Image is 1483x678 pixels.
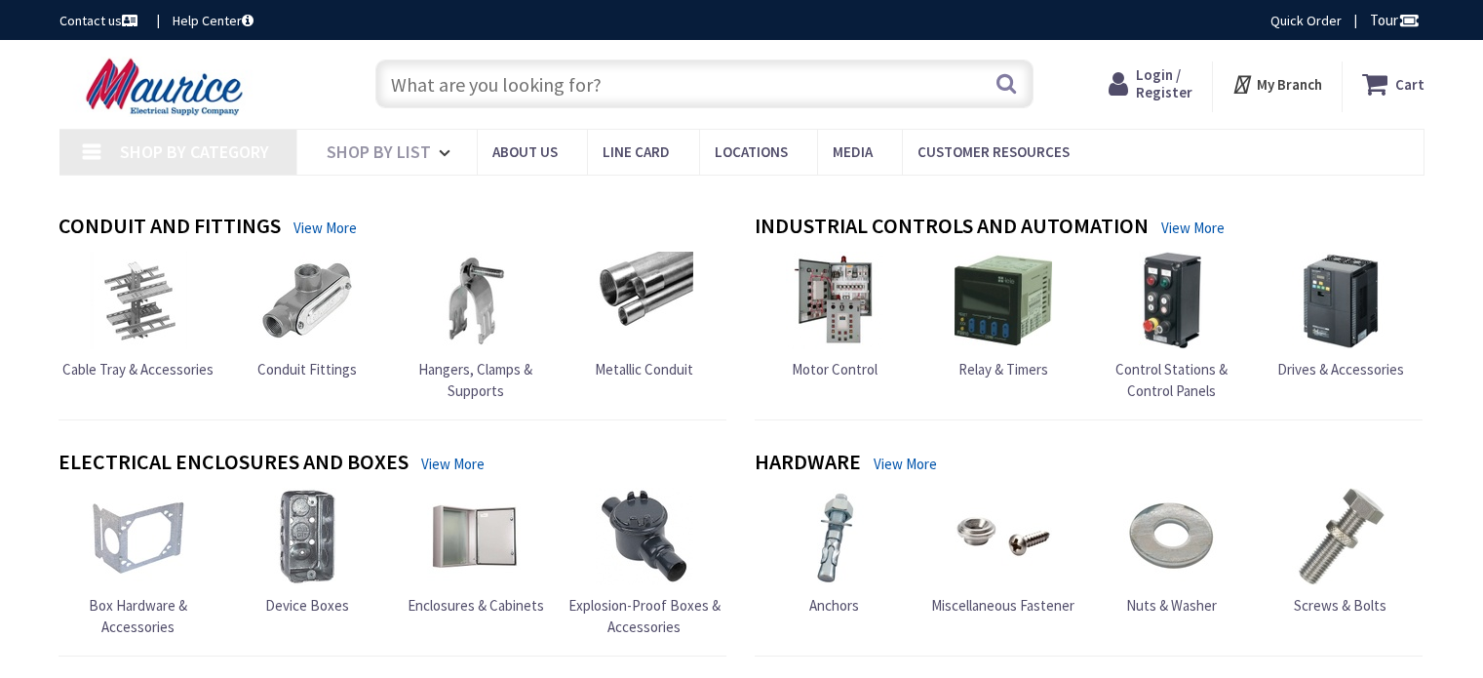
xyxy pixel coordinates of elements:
h4: Electrical Enclosures and Boxes [59,450,409,478]
span: Login / Register [1136,65,1192,101]
a: Screws & Bolts Screws & Bolts [1292,488,1389,616]
span: Nuts & Washer [1126,596,1217,615]
a: Hangers, Clamps & Supports Hangers, Clamps & Supports [396,252,556,401]
a: Nuts & Washer Nuts & Washer [1123,488,1221,616]
span: Miscellaneous Fastener [931,596,1074,615]
span: Shop By List [327,140,431,163]
a: Login / Register [1109,66,1192,101]
span: Customer Resources [917,142,1070,161]
span: Locations [715,142,788,161]
img: Miscellaneous Fastener [955,488,1052,585]
span: Box Hardware & Accessories [89,596,187,635]
img: Relay & Timers [955,252,1052,349]
span: Conduit Fittings [257,360,357,379]
a: View More [1161,218,1225,238]
a: Cart [1362,66,1424,101]
span: Screws & Bolts [1294,596,1386,615]
img: Hangers, Clamps & Supports [427,252,525,349]
img: Control Stations & Control Panels [1123,252,1221,349]
span: Motor Control [792,360,878,379]
span: Line Card [603,142,670,161]
img: Drives & Accessories [1292,252,1389,349]
img: Box Hardware & Accessories [90,488,187,585]
a: Metallic Conduit Metallic Conduit [595,252,693,379]
span: Drives & Accessories [1277,360,1404,379]
a: Enclosures & Cabinets Enclosures & Cabinets [408,488,544,616]
img: Enclosures & Cabinets [427,488,525,585]
span: Metallic Conduit [595,360,693,379]
span: Cable Tray & Accessories [62,360,214,379]
span: Relay & Timers [958,360,1048,379]
span: Tour [1370,11,1420,29]
a: Box Hardware & Accessories Box Hardware & Accessories [59,488,218,637]
img: Device Boxes [258,488,356,585]
span: Anchors [809,596,859,615]
a: Anchors Anchors [786,488,883,616]
img: Cable Tray & Accessories [90,252,187,349]
a: Drives & Accessories Drives & Accessories [1277,252,1404,379]
a: Miscellaneous Fastener Miscellaneous Fastener [931,488,1074,616]
span: About us [492,142,558,161]
span: Hangers, Clamps & Supports [418,360,532,399]
span: Device Boxes [265,596,349,615]
a: View More [421,454,485,474]
img: Screws & Bolts [1292,488,1389,585]
img: Maurice Electrical Supply Company [59,57,275,117]
input: What are you looking for? [375,60,1034,108]
a: View More [874,454,937,474]
img: Metallic Conduit [596,252,693,349]
strong: Cart [1395,66,1424,101]
strong: My Branch [1257,75,1322,94]
a: Cable Tray & Accessories Cable Tray & Accessories [62,252,214,379]
h4: Hardware [755,450,861,478]
img: Motor Control [786,252,883,349]
a: Control Stations & Control Panels Control Stations & Control Panels [1092,252,1252,401]
span: Control Stations & Control Panels [1115,360,1228,399]
img: Anchors [786,488,883,585]
a: View More [293,218,357,238]
img: Nuts & Washer [1123,488,1221,585]
a: Contact us [59,11,141,30]
span: Shop By Category [120,140,269,163]
a: Explosion-Proof Boxes & Accessories Explosion-Proof Boxes & Accessories [565,488,724,637]
span: Media [833,142,873,161]
div: My Branch [1231,66,1322,101]
img: Explosion-Proof Boxes & Accessories [596,488,693,585]
a: Help Center [173,11,254,30]
a: Conduit Fittings Conduit Fittings [257,252,357,379]
a: Relay & Timers Relay & Timers [955,252,1052,379]
h4: Industrial Controls and Automation [755,214,1149,242]
img: Conduit Fittings [258,252,356,349]
span: Enclosures & Cabinets [408,596,544,615]
span: Explosion-Proof Boxes & Accessories [568,596,721,635]
a: Device Boxes Device Boxes [258,488,356,616]
a: Motor Control Motor Control [786,252,883,379]
h4: Conduit and Fittings [59,214,281,242]
a: Quick Order [1270,11,1342,30]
